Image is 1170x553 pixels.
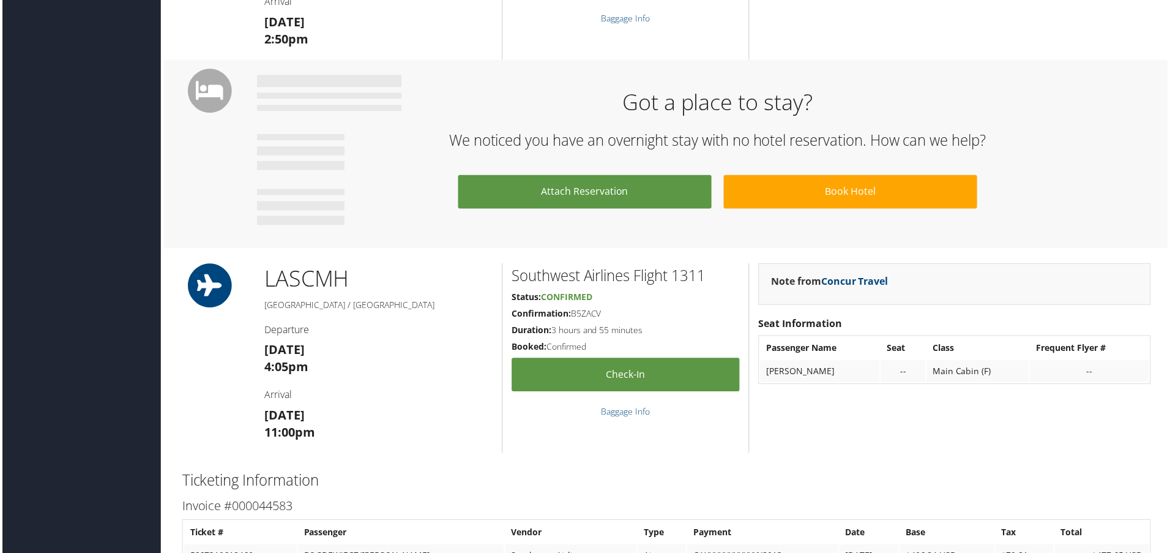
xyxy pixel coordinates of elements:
[822,276,890,289] a: Concur Travel
[901,524,996,546] th: Base
[512,326,551,337] strong: Duration:
[541,292,592,304] span: Confirmed
[889,367,921,378] div: --
[263,343,304,359] strong: [DATE]
[1057,524,1152,546] th: Total
[761,362,881,384] td: [PERSON_NAME]
[297,524,504,546] th: Passenger
[263,325,493,338] h4: Departure
[512,326,740,338] h5: 3 hours and 55 minutes
[263,265,493,295] h1: LAS CMH
[1038,367,1146,378] div: --
[725,176,979,209] a: Book Hotel
[512,309,571,320] strong: Confirmation:
[928,362,1032,384] td: Main Cabin (F)
[602,407,650,419] a: Baggage Info
[263,31,307,47] strong: 2:50pm
[512,292,541,304] strong: Status:
[512,359,740,393] a: Check-in
[761,339,881,361] th: Passenger Name
[512,342,740,355] h5: Confirmed
[181,472,1153,493] h2: Ticketing Information
[505,524,637,546] th: Vendor
[841,524,900,546] th: Date
[458,176,712,209] a: Attach Reservation
[512,266,740,287] h2: Southwest Airlines Flight 1311
[512,342,546,354] strong: Booked:
[772,276,890,289] strong: Note from
[688,524,839,546] th: Payment
[759,318,843,332] strong: Seat Information
[182,524,296,546] th: Ticket #
[181,500,1153,517] h3: Invoice #000044583
[263,389,493,403] h4: Arrival
[263,426,314,442] strong: 11:00pm
[997,524,1056,546] th: Tax
[928,339,1032,361] th: Class
[263,300,493,312] h5: [GEOGRAPHIC_DATA] / [GEOGRAPHIC_DATA]
[602,12,650,24] a: Baggage Info
[263,13,304,30] strong: [DATE]
[512,309,740,321] h5: B5ZACV
[638,524,687,546] th: Type
[882,339,927,361] th: Seat
[263,360,307,377] strong: 4:05pm
[1032,339,1152,361] th: Frequent Flyer #
[263,408,304,425] strong: [DATE]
